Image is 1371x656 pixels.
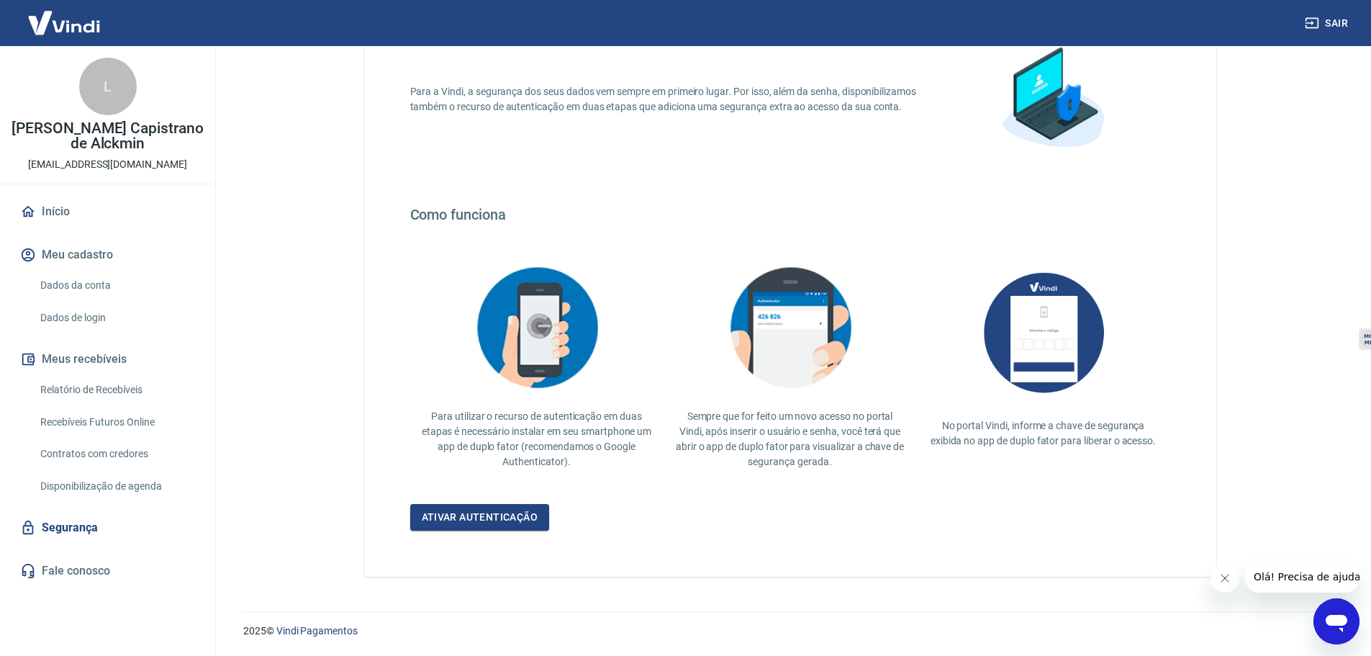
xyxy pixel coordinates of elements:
[276,625,358,637] a: Vindi Pagamentos
[12,121,204,151] p: [PERSON_NAME] Capistrano de Alckmin
[1302,10,1354,37] button: Sair
[17,555,198,587] a: Fale conosco
[17,1,111,45] img: Vindi
[718,258,862,397] img: explication-mfa3.c449ef126faf1c3e3bb9.png
[28,157,187,172] p: [EMAIL_ADDRESS][DOMAIN_NAME]
[410,84,934,114] p: Para a Vindi, a segurança dos seus dados vem sempre em primeiro lugar. Por isso, além da senha, d...
[17,512,198,544] a: Segurança
[17,239,198,271] button: Meu cadastro
[1313,598,1359,644] iframe: Botão para abrir a janela de mensagens
[422,409,652,469] p: Para utilizar o recurso de autenticação em duas etapas é necessário instalar em seu smartphone um...
[980,27,1124,171] img: explication-mfa1.88a31355a892c34851cc.png
[35,439,198,469] a: Contratos com credores
[35,303,198,333] a: Dados de login
[243,624,1336,639] p: 2025 ©
[35,375,198,405] a: Relatório de Recebíveis
[410,206,1170,223] h4: Como funciona
[35,472,198,501] a: Disponibilização de agenda
[675,409,905,469] p: Sempre que for feito um novo acesso no portal Vindi, após inserir o usuário e senha, você terá qu...
[410,504,550,531] a: Ativar autenticação
[35,408,198,437] a: Recebíveis Futuros Online
[17,196,198,228] a: Início
[35,271,198,300] a: Dados da conta
[1245,561,1359,593] iframe: Mensagem da empresa
[465,258,609,397] img: explication-mfa2.908d58f25590a47144d3.png
[1211,564,1239,593] iframe: Fechar mensagem
[928,418,1159,449] p: No portal Vindi, informe a chave de segurança exibida no app de duplo fator para liberar o acesso.
[972,258,1116,407] img: AUbNX1O5CQAAAABJRU5ErkJggg==
[9,10,121,22] span: Olá! Precisa de ajuda?
[17,343,198,375] button: Meus recebíveis
[79,58,137,115] div: L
